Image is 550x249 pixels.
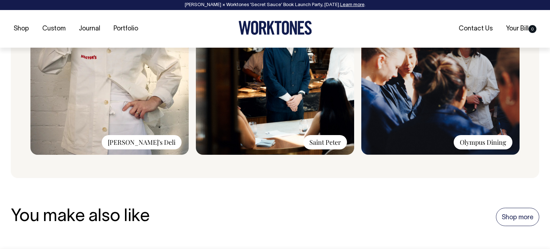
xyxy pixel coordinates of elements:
[111,23,141,35] a: Portfolio
[11,207,150,226] h3: You make also like
[11,23,32,35] a: Shop
[7,3,543,8] div: [PERSON_NAME] × Worktones ‘Secret Sauce’ Book Launch Party, [DATE]. .
[454,135,512,149] div: Olympus Dining
[503,23,539,35] a: Your Bill0
[496,208,539,226] a: Shop more
[303,135,347,149] div: Saint Peter
[456,23,496,35] a: Contact Us
[102,135,182,149] div: [PERSON_NAME]'s Deli
[39,23,68,35] a: Custom
[76,23,103,35] a: Journal
[340,3,365,7] a: Learn more
[529,25,536,33] span: 0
